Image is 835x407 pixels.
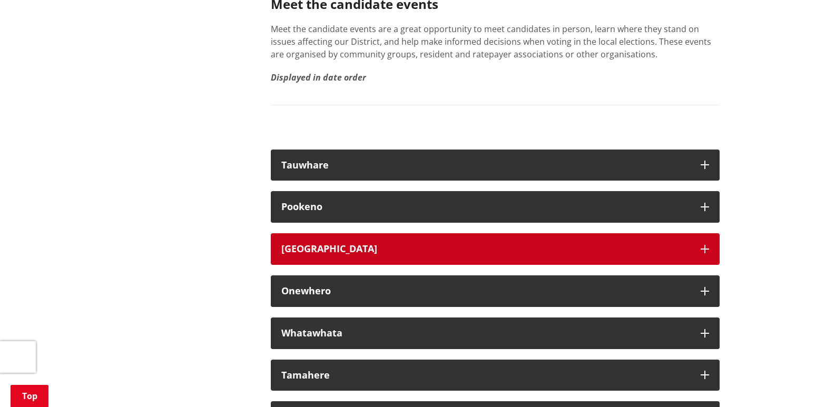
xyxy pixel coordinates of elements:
[281,158,329,171] strong: Tauwhare
[271,317,720,349] button: Whatawhata
[271,23,720,61] p: Meet the candidate events are a great opportunity to meet candidates in person, learn where they ...
[271,275,720,307] button: Onewhero
[271,72,366,83] em: Displayed in date order
[11,385,48,407] a: Top
[271,233,720,265] button: [GEOGRAPHIC_DATA]
[271,191,720,223] button: Pookeno
[281,328,690,339] div: Whatawhata
[271,360,720,391] button: Tamahere
[281,370,690,381] div: Tamahere
[281,244,690,254] div: [GEOGRAPHIC_DATA]
[281,202,690,212] div: Pookeno
[787,363,824,401] iframe: Messenger Launcher
[281,286,690,296] div: Onewhero
[271,150,720,181] button: Tauwhare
